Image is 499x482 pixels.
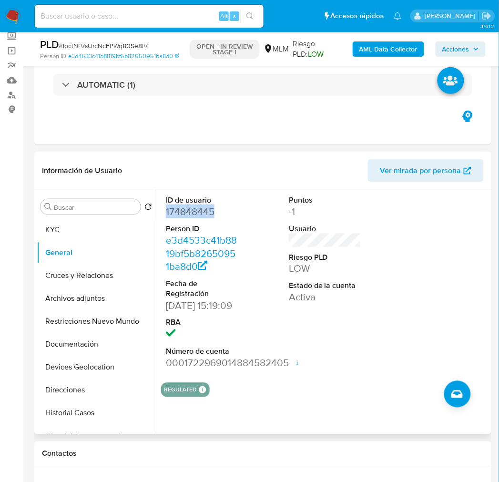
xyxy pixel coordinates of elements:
button: Volver al orden por defecto [144,203,152,214]
button: Ver mirada por persona [368,159,484,182]
dd: 174848445 [166,205,238,218]
button: Buscar [44,203,52,211]
a: Notificaciones [394,12,402,20]
a: e3d4533c41b8819bf5b82650951ba8d0 [68,52,179,61]
a: e3d4533c41b8819bf5b82650951ba8d0 [166,233,237,274]
p: fernando.ftapiamartinez@mercadolibre.com.mx [425,11,479,21]
button: Historial de conversaciones [37,424,156,447]
h3: AUTOMATIC (1) [77,80,135,90]
b: PLD [40,37,59,52]
dt: Estado de la cuenta [289,281,361,291]
button: Documentación [37,333,156,356]
div: AUTOMATIC (1) [53,74,472,96]
span: LOW [308,49,324,60]
dt: Número de cuenta [166,347,238,357]
button: Cruces y Relaciones [37,264,156,287]
dd: -1 [289,205,361,218]
span: Ver mirada por persona [380,159,461,182]
dt: Puntos [289,195,361,205]
h1: Información de Usuario [42,166,122,175]
span: Acciones [442,41,469,57]
input: Buscar usuario o caso... [35,10,264,22]
dt: Person ID [166,224,238,234]
button: AML Data Collector [353,41,424,57]
p: OPEN - IN REVIEW STAGE I [190,40,259,59]
dt: Riesgo PLD [289,252,361,263]
button: Historial Casos [37,401,156,424]
div: MLM [264,44,289,54]
dd: LOW [289,262,361,276]
input: Buscar [54,203,137,212]
button: Restricciones Nuevo Mundo [37,310,156,333]
button: KYC [37,218,156,241]
h1: Contactos [42,449,484,459]
b: AML Data Collector [359,41,418,57]
dd: Activa [289,291,361,304]
dd: 0001722969014884582405 [166,357,238,370]
button: General [37,241,156,264]
dd: [DATE] 15:19:09 [166,299,238,313]
button: Archivos adjuntos [37,287,156,310]
span: Alt [220,11,228,21]
button: Acciones [436,41,486,57]
dt: ID de usuario [166,195,238,205]
button: search-icon [240,10,260,23]
span: 3.161.2 [480,22,494,30]
span: # IoctNfVsUrcNcFPWq80Se8lV [59,41,148,51]
dt: RBA [166,318,238,328]
span: Accesos rápidos [331,11,384,21]
b: Person ID [40,52,66,61]
dt: Usuario [289,224,361,234]
span: Riesgo PLD: [293,39,336,59]
a: Salir [482,11,492,21]
dt: Fecha de Registración [166,279,238,299]
button: Devices Geolocation [37,356,156,379]
span: s [233,11,236,21]
button: Direcciones [37,379,156,401]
